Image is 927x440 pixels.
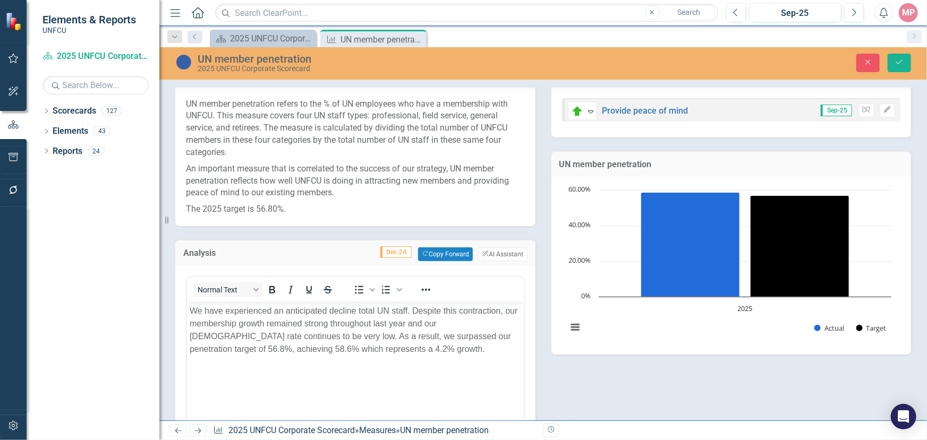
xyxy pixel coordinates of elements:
small: UNFCU [42,26,136,34]
button: Show Target [856,323,887,332]
svg: Interactive chart [562,185,897,344]
h3: UN member penetration [559,160,904,169]
button: Italic [282,282,300,297]
a: Scorecards [53,105,96,117]
button: Underline [300,282,318,297]
span: Elements & Reports [42,13,136,26]
div: UN member penetration [400,425,489,435]
img: On Target [571,105,584,118]
div: 24 [88,146,105,156]
text: 40.00% [568,220,591,229]
text: 2025 [737,304,752,313]
button: Reveal or hide additional toolbar items [417,282,435,297]
button: MP [899,3,918,22]
g: Target, bar series 2 of 2 with 1 bar. [750,195,849,297]
h3: Analysis [183,248,245,258]
a: Reports [53,145,82,158]
a: Elements [53,125,88,137]
input: Search Below... [42,76,149,94]
img: ClearPoint Strategy [5,12,24,31]
p: The 2025 target is 56.80%. [186,201,525,215]
div: 2025 UNFCU Corporate Balanced Scorecard [230,32,313,45]
text: 60.00% [568,184,591,194]
div: UN member penetration [341,33,424,46]
a: 2025 UNFCU Corporate Scorecard [228,425,355,435]
a: Measures [359,425,396,435]
div: Chart. Highcharts interactive chart. [562,185,901,344]
span: Sep-25 [821,105,852,116]
button: Copy Forward [418,247,473,261]
button: AI Assistant [478,247,527,261]
a: 2025 UNFCU Corporate Scorecard [42,50,149,63]
div: » » [213,425,535,437]
button: Bold [263,282,281,297]
a: 2025 UNFCU Corporate Balanced Scorecard [212,32,313,45]
text: 20.00% [568,255,591,265]
div: Bullet list [350,282,377,297]
div: 127 [101,107,122,116]
span: Search [677,8,700,16]
p: An important measure that is correlated to the success of our strategy, UN member penetration ref... [186,161,525,202]
path: 2025, 56.8. Target. [750,195,849,297]
text: 0% [581,291,591,300]
div: Sep-25 [753,7,838,20]
span: Dec-24 [380,246,412,258]
a: Provide peace of mind [602,106,688,116]
button: View chart menu, Chart [568,320,583,334]
span: Normal Text [198,286,250,294]
input: Search ClearPoint... [215,4,718,22]
div: Open Intercom Messenger [891,404,916,429]
button: Sep-25 [749,3,842,22]
button: Show Actual [814,323,844,332]
button: Strikethrough [319,282,337,297]
div: 43 [93,127,110,136]
div: Numbered list [377,282,404,297]
button: Search [662,5,716,20]
img: Data Not Yet Due [175,54,192,71]
path: 2025, 58.6. Actual. [641,192,739,297]
div: UN member penetration [198,53,586,65]
button: Block Normal Text [193,282,262,297]
g: Actual, bar series 1 of 2 with 1 bar. [641,192,739,297]
div: 2025 UNFCU Corporate Scorecard [198,65,586,73]
p: UN member penetration refers to the % of UN employees who have a membership with UNFCU. This meas... [186,98,525,161]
